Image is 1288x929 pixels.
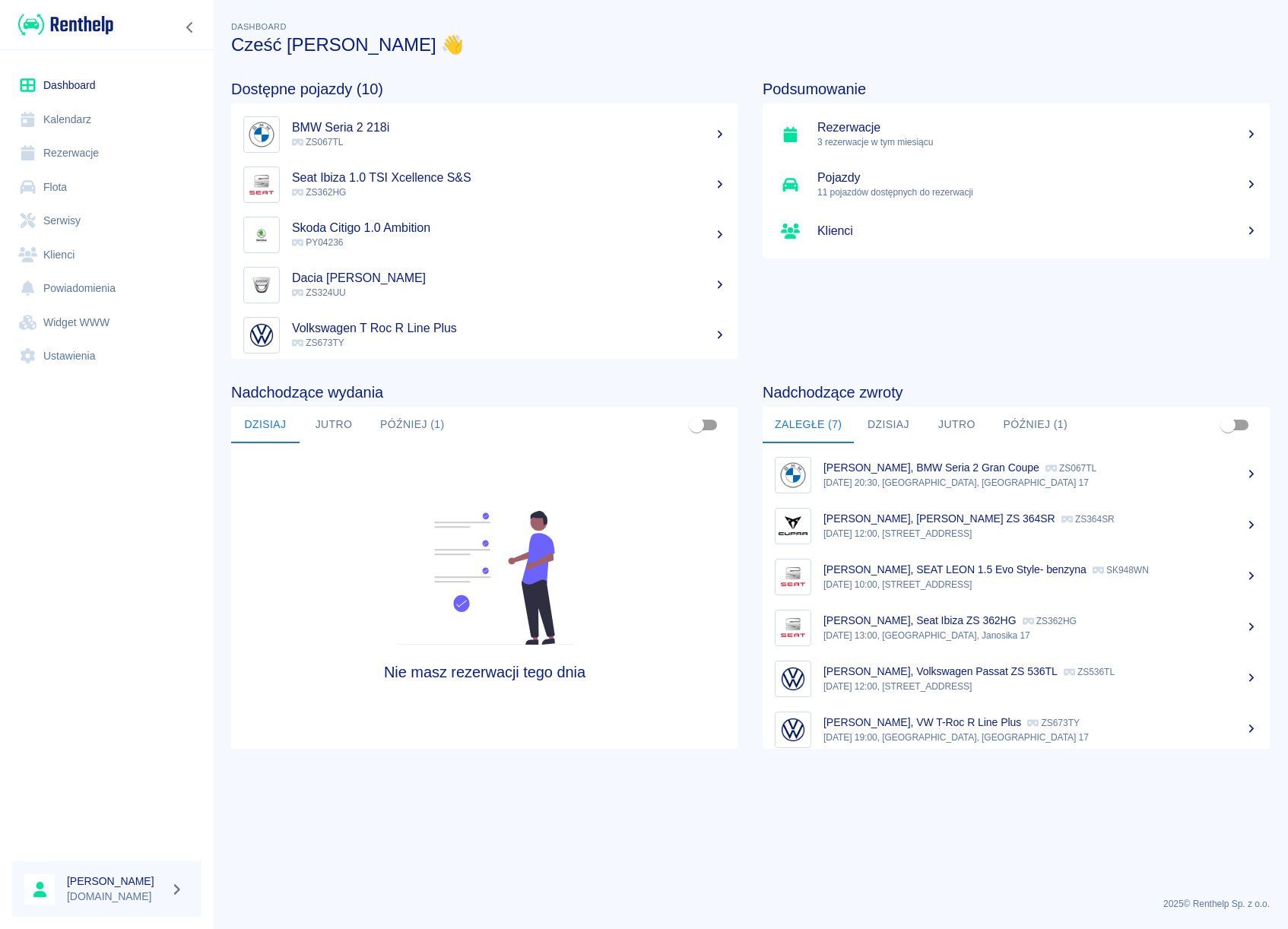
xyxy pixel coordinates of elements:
[817,170,1258,185] h5: Pojazdy
[231,109,738,160] a: ImageBMW Seria 2 218i ZS067TL
[247,120,276,149] img: Image
[231,310,738,360] a: ImageVolkswagen T Roc R Line Plus ZS673TY
[294,663,674,681] h4: Nie masz rezerwacji tego dnia
[1023,616,1077,626] p: ZS362HG
[292,237,343,248] span: PY04236
[231,22,287,31] span: Dashboard
[12,204,201,238] a: Serwisy
[12,339,201,373] a: Ustawienia
[231,897,1270,911] p: 2025 © Renthelp Sp. z o.o.
[247,170,276,199] img: Image
[779,664,807,693] img: Image
[231,210,738,260] a: ImageSkoda Citigo 1.0 Ambition PY04236
[1027,718,1080,728] p: ZS673TY
[179,17,201,37] button: Zwiń nawigację
[67,889,164,905] p: [DOMAIN_NAME]
[823,527,1258,541] p: [DATE] 12:00, [STREET_ADDRESS]
[823,731,1258,744] p: [DATE] 19:00, [GEOGRAPHIC_DATA], [GEOGRAPHIC_DATA] 17
[368,407,457,443] button: Później (1)
[12,68,201,103] a: Dashboard
[763,210,1270,252] a: Klienci
[67,874,164,889] h6: [PERSON_NAME]
[991,407,1080,443] button: Później (1)
[1064,667,1115,677] p: ZS536TL
[231,407,300,443] button: Dzisiaj
[922,407,991,443] button: Jutro
[763,449,1270,500] a: Image[PERSON_NAME], BMW Seria 2 Gran Coupe ZS067TL[DATE] 20:30, [GEOGRAPHIC_DATA], [GEOGRAPHIC_DA...
[12,271,201,306] a: Powiadomienia
[763,109,1270,160] a: Rezerwacje3 rezerwacje w tym miesiącu
[823,461,1039,474] p: [PERSON_NAME], BMW Seria 2 Gran Coupe
[763,407,854,443] button: Zaległe (7)
[231,80,738,98] h4: Dostępne pojazdy (10)
[12,136,201,170] a: Rezerwacje
[817,120,1258,135] h5: Rezerwacje
[779,563,807,591] img: Image
[1093,565,1149,575] p: SK948WN
[1045,463,1096,474] p: ZS067TL
[817,185,1258,199] p: 11 pojazdów dostępnych do rezerwacji
[12,238,201,272] a: Klienci
[763,602,1270,653] a: Image[PERSON_NAME], Seat Ibiza ZS 362HG ZS362HG[DATE] 13:00, [GEOGRAPHIC_DATA], Janosika 17
[231,34,1270,55] h3: Cześć [PERSON_NAME] 👋
[763,551,1270,602] a: Image[PERSON_NAME], SEAT LEON 1.5 Evo Style- benzyna SK948WN[DATE] 10:00, [STREET_ADDRESS]
[247,220,276,249] img: Image
[292,187,346,198] span: ZS362HG
[292,271,726,286] h5: Dacia [PERSON_NAME]
[763,653,1270,704] a: Image[PERSON_NAME], Volkswagen Passat ZS 536TL ZS536TL[DATE] 12:00, [STREET_ADDRESS]
[779,715,807,744] img: Image
[763,80,1270,98] h4: Podsumowanie
[12,306,201,340] a: Widget WWW
[247,321,276,350] img: Image
[779,461,807,490] img: Image
[300,407,368,443] button: Jutro
[763,704,1270,755] a: Image[PERSON_NAME], VW T-Roc R Line Plus ZS673TY[DATE] 19:00, [GEOGRAPHIC_DATA], [GEOGRAPHIC_DATA...
[1061,514,1115,525] p: ZS364SR
[292,137,343,147] span: ZS067TL
[823,512,1055,525] p: [PERSON_NAME], [PERSON_NAME] ZS 364SR
[387,511,583,645] img: Fleet
[763,500,1270,551] a: Image[PERSON_NAME], [PERSON_NAME] ZS 364SR ZS364SR[DATE] 12:00, [STREET_ADDRESS]
[823,629,1258,642] p: [DATE] 13:00, [GEOGRAPHIC_DATA], Janosika 17
[682,411,711,439] span: Pokaż przypisane tylko do mnie
[823,578,1258,591] p: [DATE] 10:00, [STREET_ADDRESS]
[292,287,346,298] span: ZS324UU
[12,12,113,37] a: Renthelp logo
[823,680,1258,693] p: [DATE] 12:00, [STREET_ADDRESS]
[823,476,1258,490] p: [DATE] 20:30, [GEOGRAPHIC_DATA], [GEOGRAPHIC_DATA] 17
[763,160,1270,210] a: Pojazdy11 pojazdów dostępnych do rezerwacji
[823,716,1021,728] p: [PERSON_NAME], VW T-Roc R Line Plus
[779,614,807,642] img: Image
[12,170,201,205] a: Flota
[231,260,738,310] a: ImageDacia [PERSON_NAME] ZS324UU
[823,563,1087,575] p: [PERSON_NAME], SEAT LEON 1.5 Evo Style- benzyna
[292,338,344,348] span: ZS673TY
[779,512,807,541] img: Image
[1213,411,1242,439] span: Pokaż przypisane tylko do mnie
[231,160,738,210] a: ImageSeat Ibiza 1.0 TSI Xcellence S&S ZS362HG
[823,614,1017,626] p: [PERSON_NAME], Seat Ibiza ZS 362HG
[292,120,726,135] h5: BMW Seria 2 218i
[817,135,1258,149] p: 3 rezerwacje w tym miesiącu
[231,383,738,401] h4: Nadchodzące wydania
[18,12,113,37] img: Renthelp logo
[247,271,276,300] img: Image
[763,383,1270,401] h4: Nadchodzące zwroty
[854,407,922,443] button: Dzisiaj
[823,665,1058,677] p: [PERSON_NAME], Volkswagen Passat ZS 536TL
[817,224,1258,239] h5: Klienci
[292,321,726,336] h5: Volkswagen T Roc R Line Plus
[292,170,726,185] h5: Seat Ibiza 1.0 TSI Xcellence S&S
[292,220,726,236] h5: Skoda Citigo 1.0 Ambition
[12,103,201,137] a: Kalendarz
